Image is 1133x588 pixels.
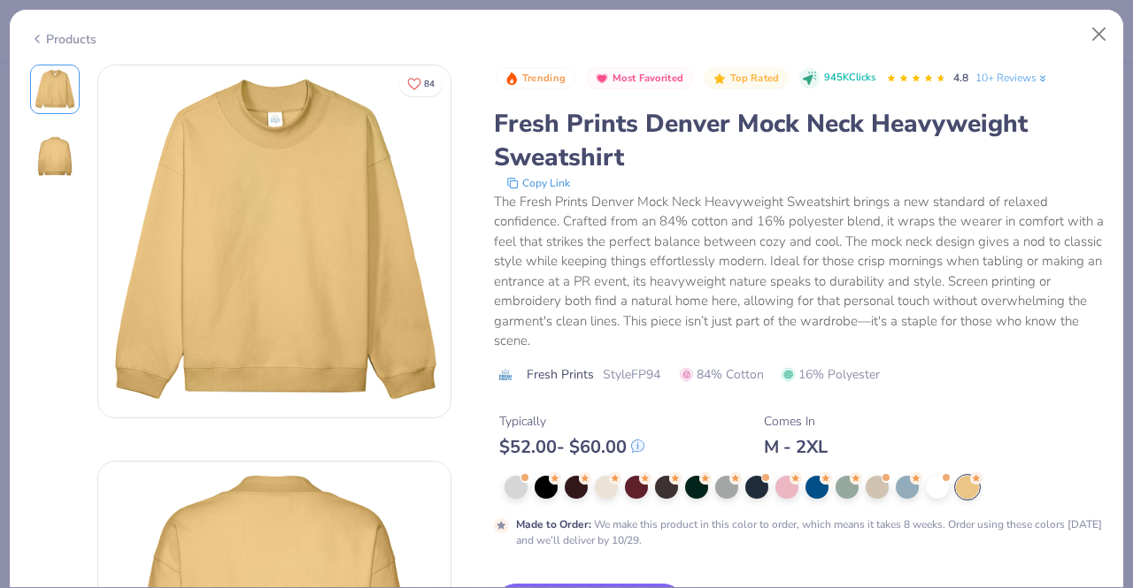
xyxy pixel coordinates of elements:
[505,72,519,86] img: Trending sort
[782,365,880,384] span: 16% Polyester
[98,65,451,417] img: Front
[499,412,644,431] div: Typically
[886,65,946,93] div: 4.8 Stars
[501,174,575,192] button: copy to clipboard
[499,436,644,458] div: $ 52.00 - $ 60.00
[603,365,660,384] span: Style FP94
[494,107,1104,174] div: Fresh Prints Denver Mock Neck Heavyweight Sweatshirt
[764,436,828,458] div: M - 2XL
[34,68,76,111] img: Front
[764,412,828,431] div: Comes In
[953,71,968,85] span: 4.8
[516,516,1104,548] div: We make this product in this color to order, which means it takes 8 weeks. Order using these colo...
[399,71,443,96] button: Like
[730,73,780,83] span: Top Rated
[494,368,518,382] img: brand logo
[824,71,875,86] span: 945K Clicks
[527,365,594,384] span: Fresh Prints
[516,517,591,531] strong: Made to Order :
[424,80,435,88] span: 84
[586,67,693,90] button: Badge Button
[1083,18,1116,51] button: Close
[613,73,683,83] span: Most Favorited
[30,30,96,49] div: Products
[496,67,575,90] button: Badge Button
[975,70,1049,86] a: 10+ Reviews
[595,72,609,86] img: Most Favorited sort
[680,365,764,384] span: 84% Cotton
[713,72,727,86] img: Top Rated sort
[34,135,76,178] img: Back
[704,67,789,90] button: Badge Button
[522,73,566,83] span: Trending
[494,192,1104,351] div: The Fresh Prints Denver Mock Neck Heavyweight Sweatshirt brings a new standard of relaxed confide...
